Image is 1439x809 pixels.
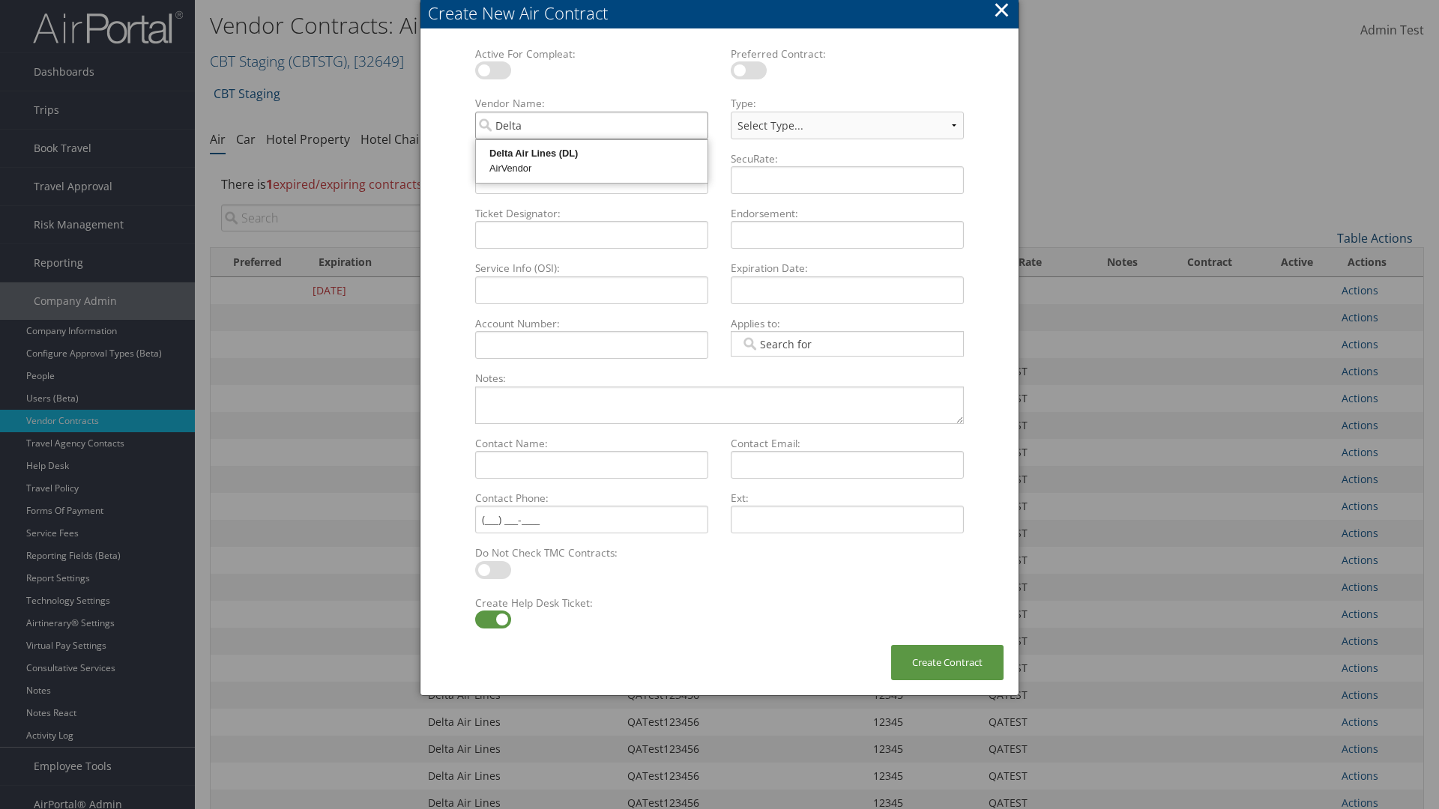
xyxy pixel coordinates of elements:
label: Vendor Name: [469,96,714,111]
label: Preferred Contract: [725,46,970,61]
label: Account Number: [469,316,714,331]
input: Account Number: [475,331,708,359]
input: Contact Phone: [475,506,708,533]
label: Applies to: [725,316,970,331]
div: Delta Air Lines (DL) [478,146,705,161]
label: Service Info (OSI): [469,261,714,276]
button: Create Contract [891,645,1004,680]
input: Ext: [731,506,964,533]
input: Vendor Name: [475,112,708,139]
label: Tour Code: [469,151,714,166]
input: Contact Email: [731,451,964,479]
label: Endorsement: [725,206,970,221]
div: Create New Air Contract [428,1,1019,25]
label: SecuRate: [725,151,970,166]
input: Endorsement: [731,221,964,249]
label: Do Not Check TMC Contracts: [469,545,714,560]
label: Active For Compleat: [469,46,714,61]
input: Expiration Date: [731,276,964,304]
div: AirVendor [478,161,705,176]
input: Contact Name: [475,451,708,479]
label: Expiration Date: [725,261,970,276]
input: Service Info (OSI): [475,276,708,304]
textarea: Notes: [475,387,964,424]
label: Create Help Desk Ticket: [469,596,714,610]
label: Ticket Designator: [469,206,714,221]
label: Ext: [725,491,970,506]
label: Notes: [469,371,970,386]
input: Ticket Designator: [475,221,708,249]
select: Type: [731,112,964,139]
label: Contact Name: [469,436,714,451]
label: Type: [725,96,970,111]
label: Contact Email: [725,436,970,451]
input: SecuRate: [731,166,964,194]
input: Applies to: [740,336,824,351]
label: Contact Phone: [469,491,714,506]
